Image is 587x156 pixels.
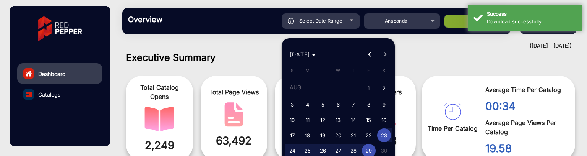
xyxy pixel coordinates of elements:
[346,112,361,128] button: August 14, 2025
[316,128,330,142] span: 19
[377,98,391,112] span: 9
[285,128,299,142] span: 17
[361,97,376,112] button: August 8, 2025
[315,128,331,143] button: August 19, 2025
[362,128,376,142] span: 22
[336,68,340,73] span: W
[301,98,315,112] span: 4
[487,10,577,18] div: Success
[300,97,315,112] button: August 4, 2025
[376,112,392,128] button: August 16, 2025
[361,128,376,143] button: August 22, 2025
[285,113,299,127] span: 10
[362,47,377,62] button: Previous month
[347,128,360,142] span: 21
[361,80,376,97] button: August 1, 2025
[376,97,392,112] button: August 9, 2025
[362,113,376,127] span: 15
[383,68,385,73] span: S
[376,80,392,97] button: August 2, 2025
[315,112,331,128] button: August 12, 2025
[321,68,324,73] span: T
[291,68,293,73] span: S
[316,98,330,112] span: 5
[331,98,345,112] span: 6
[287,48,319,61] button: Choose month and year
[346,128,361,143] button: August 21, 2025
[352,68,355,73] span: T
[285,80,361,97] td: AUG
[377,113,391,127] span: 16
[331,113,345,127] span: 13
[316,113,330,127] span: 12
[301,113,315,127] span: 11
[285,98,299,112] span: 3
[301,128,315,142] span: 18
[285,97,300,112] button: August 3, 2025
[487,18,577,26] div: Download successfully
[300,112,315,128] button: August 11, 2025
[306,68,310,73] span: M
[362,98,376,112] span: 8
[362,81,376,97] span: 1
[361,112,376,128] button: August 15, 2025
[377,128,391,142] span: 23
[285,112,300,128] button: August 10, 2025
[331,112,346,128] button: August 13, 2025
[315,97,331,112] button: August 5, 2025
[285,128,300,143] button: August 17, 2025
[331,97,346,112] button: August 6, 2025
[377,81,391,97] span: 2
[300,128,315,143] button: August 18, 2025
[367,68,370,73] span: F
[331,128,346,143] button: August 20, 2025
[376,128,392,143] button: August 23, 2025
[347,113,360,127] span: 14
[346,97,361,112] button: August 7, 2025
[331,128,345,142] span: 20
[347,98,360,112] span: 7
[290,51,310,57] span: [DATE]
